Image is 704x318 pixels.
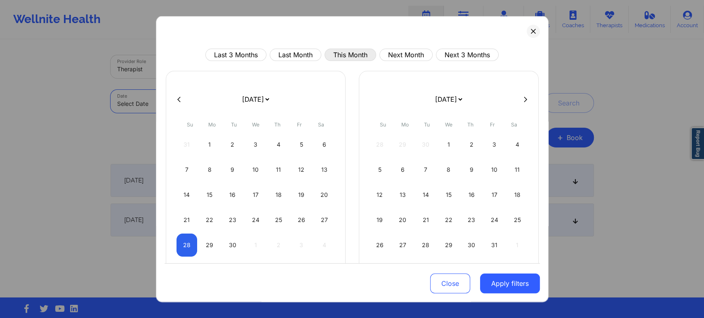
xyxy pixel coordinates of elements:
[314,183,335,206] div: Sat Sep 20 2025
[484,208,505,231] div: Fri Oct 24 2025
[445,122,452,128] abbr: Wednesday
[392,158,413,181] div: Mon Oct 06 2025
[392,183,413,206] div: Mon Oct 13 2025
[291,183,312,206] div: Fri Sep 19 2025
[177,208,198,231] div: Sun Sep 21 2025
[467,122,473,128] abbr: Thursday
[379,49,433,61] button: Next Month
[438,183,459,206] div: Wed Oct 15 2025
[205,49,266,61] button: Last 3 Months
[297,122,302,128] abbr: Friday
[252,122,259,128] abbr: Wednesday
[415,183,436,206] div: Tue Oct 14 2025
[245,158,266,181] div: Wed Sep 10 2025
[430,274,470,293] button: Close
[208,122,216,128] abbr: Monday
[268,158,289,181] div: Thu Sep 11 2025
[231,122,237,128] abbr: Tuesday
[461,133,482,156] div: Thu Oct 02 2025
[507,183,528,206] div: Sat Oct 18 2025
[187,122,193,128] abbr: Sunday
[370,183,391,206] div: Sun Oct 12 2025
[415,234,436,257] div: Tue Oct 28 2025
[268,183,289,206] div: Thu Sep 18 2025
[318,122,324,128] abbr: Saturday
[392,208,413,231] div: Mon Oct 20 2025
[511,122,517,128] abbr: Saturday
[314,133,335,156] div: Sat Sep 06 2025
[314,208,335,231] div: Sat Sep 27 2025
[436,49,499,61] button: Next 3 Months
[461,234,482,257] div: Thu Oct 30 2025
[424,122,430,128] abbr: Tuesday
[274,122,280,128] abbr: Thursday
[370,158,391,181] div: Sun Oct 05 2025
[268,208,289,231] div: Thu Sep 25 2025
[291,208,312,231] div: Fri Sep 26 2025
[461,208,482,231] div: Thu Oct 23 2025
[177,183,198,206] div: Sun Sep 14 2025
[461,158,482,181] div: Thu Oct 09 2025
[484,158,505,181] div: Fri Oct 10 2025
[401,122,409,128] abbr: Monday
[291,158,312,181] div: Fri Sep 12 2025
[370,234,391,257] div: Sun Oct 26 2025
[461,183,482,206] div: Thu Oct 16 2025
[245,208,266,231] div: Wed Sep 24 2025
[314,158,335,181] div: Sat Sep 13 2025
[480,274,540,293] button: Apply filters
[222,133,243,156] div: Tue Sep 02 2025
[392,234,413,257] div: Mon Oct 27 2025
[199,158,220,181] div: Mon Sep 08 2025
[438,208,459,231] div: Wed Oct 22 2025
[222,183,243,206] div: Tue Sep 16 2025
[507,208,528,231] div: Sat Oct 25 2025
[484,183,505,206] div: Fri Oct 17 2025
[270,49,321,61] button: Last Month
[199,208,220,231] div: Mon Sep 22 2025
[507,133,528,156] div: Sat Oct 04 2025
[490,122,495,128] abbr: Friday
[177,234,198,257] div: Sun Sep 28 2025
[245,183,266,206] div: Wed Sep 17 2025
[415,208,436,231] div: Tue Oct 21 2025
[370,208,391,231] div: Sun Oct 19 2025
[177,158,198,181] div: Sun Sep 07 2025
[325,49,376,61] button: This Month
[222,158,243,181] div: Tue Sep 09 2025
[222,208,243,231] div: Tue Sep 23 2025
[507,158,528,181] div: Sat Oct 11 2025
[438,158,459,181] div: Wed Oct 08 2025
[380,122,386,128] abbr: Sunday
[484,234,505,257] div: Fri Oct 31 2025
[291,133,312,156] div: Fri Sep 05 2025
[199,133,220,156] div: Mon Sep 01 2025
[438,234,459,257] div: Wed Oct 29 2025
[222,234,243,257] div: Tue Sep 30 2025
[199,183,220,206] div: Mon Sep 15 2025
[484,133,505,156] div: Fri Oct 03 2025
[268,133,289,156] div: Thu Sep 04 2025
[415,158,436,181] div: Tue Oct 07 2025
[438,133,459,156] div: Wed Oct 01 2025
[199,234,220,257] div: Mon Sep 29 2025
[245,133,266,156] div: Wed Sep 03 2025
